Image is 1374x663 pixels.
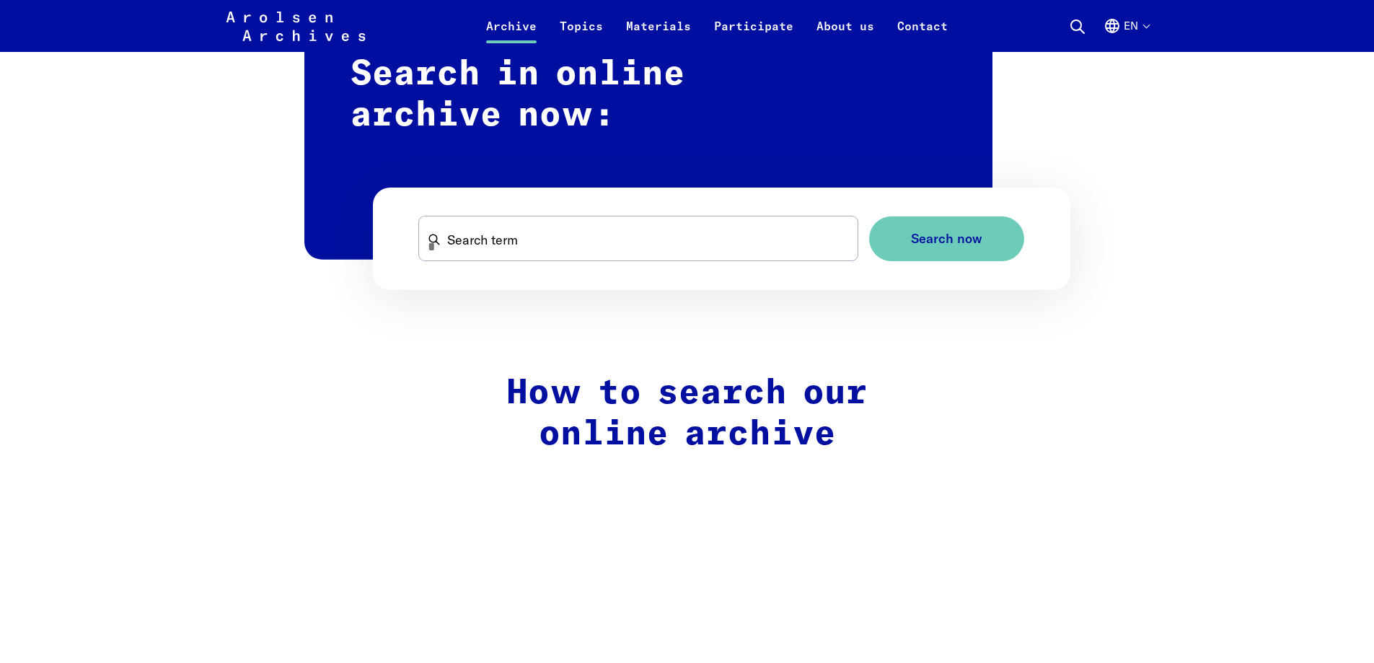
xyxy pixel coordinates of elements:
[805,17,886,52] a: About us
[911,232,982,247] span: Search now
[548,17,615,52] a: Topics
[475,9,959,43] nav: Primary
[615,17,703,52] a: Materials
[886,17,959,52] a: Contact
[869,216,1024,262] button: Search now
[475,17,548,52] a: Archive
[703,17,805,52] a: Participate
[1104,17,1149,52] button: English, language selection
[304,25,992,259] h2: Search in online archive now:
[382,373,992,456] h2: How to search our online archive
